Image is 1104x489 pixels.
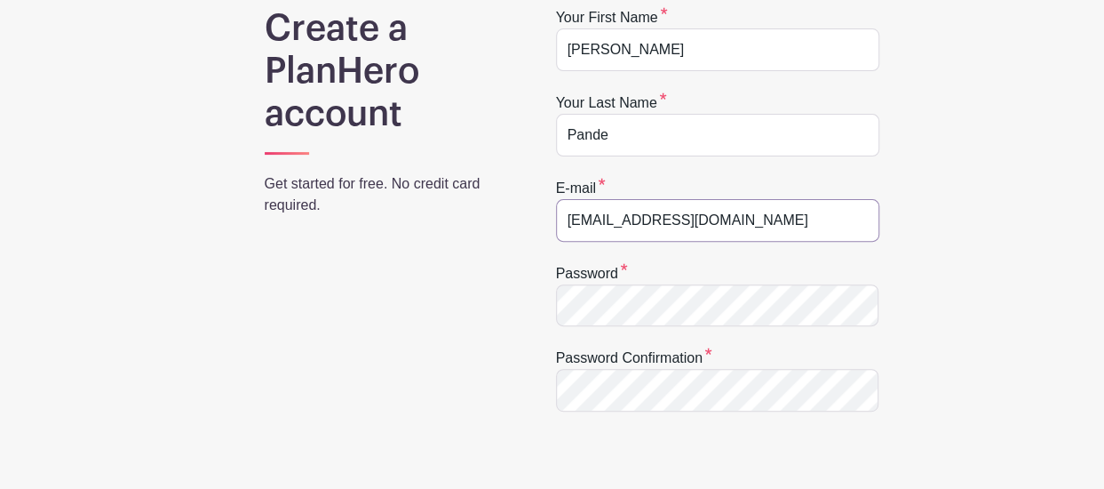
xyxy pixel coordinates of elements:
label: Your first name [556,7,668,28]
h1: Create a PlanHero account [265,7,510,135]
label: E-mail [556,178,606,199]
input: e.g. Smith [556,114,879,156]
label: Password [556,263,628,285]
p: Get started for free. No credit card required. [265,173,510,216]
input: e.g. julie@eventco.com [556,199,879,242]
label: Password confirmation [556,348,712,369]
input: e.g. Julie [556,28,879,71]
label: Your last name [556,92,667,114]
